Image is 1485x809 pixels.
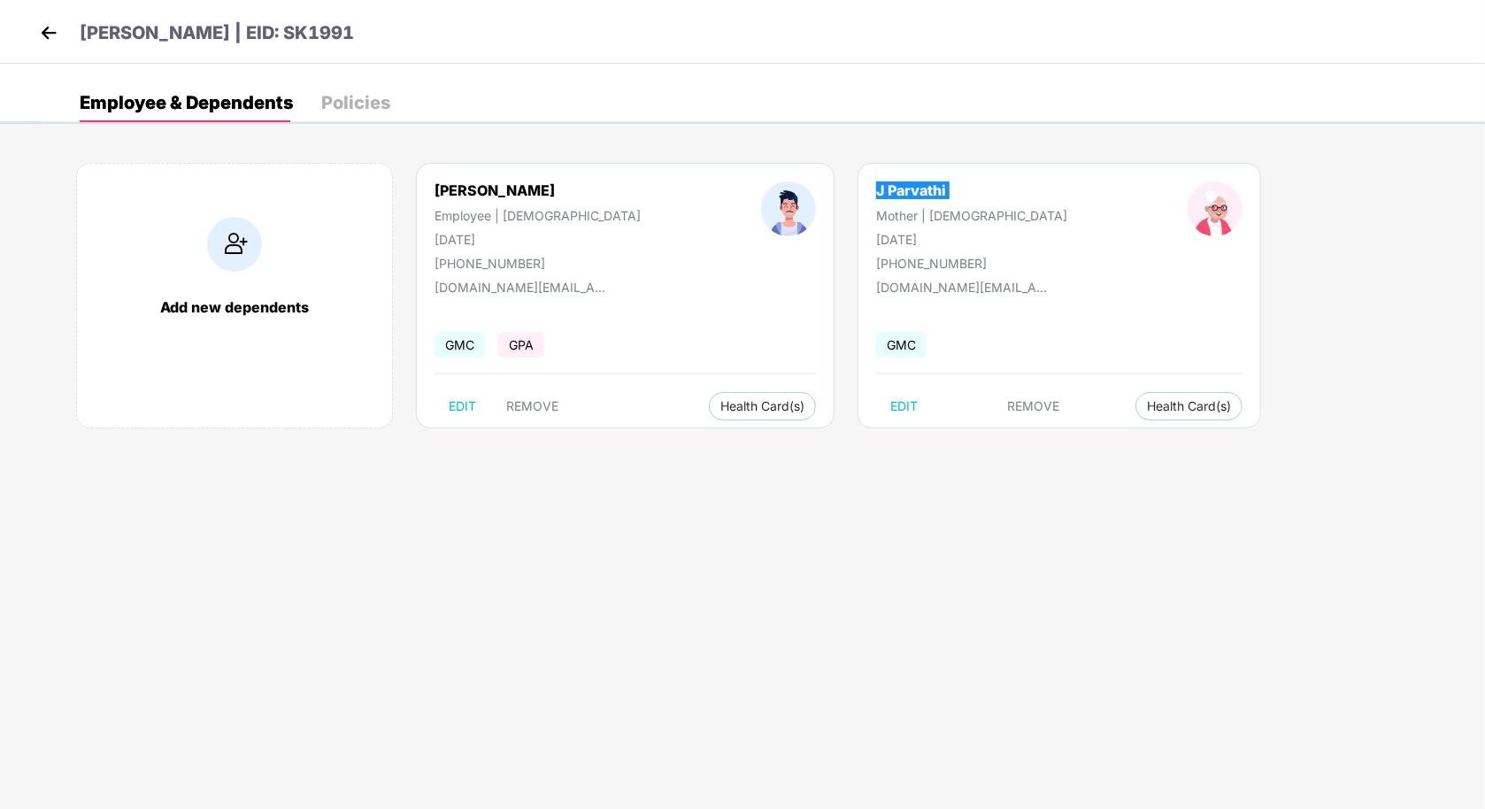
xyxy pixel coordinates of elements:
[321,94,390,112] div: Policies
[876,332,927,358] span: GMC
[876,181,1067,199] div: J Parvathi
[761,181,816,236] img: profileImage
[435,332,485,358] span: GMC
[35,19,62,46] img: back
[994,392,1074,420] button: REMOVE
[80,94,293,112] div: Employee & Dependents
[876,208,1067,223] div: Mother | [DEMOGRAPHIC_DATA]
[506,399,558,413] span: REMOVE
[1147,402,1231,411] span: Health Card(s)
[207,217,262,272] img: addIcon
[890,399,918,413] span: EDIT
[876,256,1067,271] div: [PHONE_NUMBER]
[720,402,804,411] span: Health Card(s)
[435,392,490,420] button: EDIT
[876,280,1053,295] div: [DOMAIN_NAME][EMAIL_ADDRESS][DOMAIN_NAME]
[1135,392,1243,420] button: Health Card(s)
[1188,181,1243,236] img: profileImage
[435,208,641,223] div: Employee | [DEMOGRAPHIC_DATA]
[492,392,573,420] button: REMOVE
[709,392,816,420] button: Health Card(s)
[1008,399,1060,413] span: REMOVE
[95,298,374,316] div: Add new dependents
[435,232,641,247] div: [DATE]
[435,280,612,295] div: [DOMAIN_NAME][EMAIL_ADDRESS][DOMAIN_NAME]
[80,19,354,47] p: [PERSON_NAME] | EID: SK1991
[498,332,544,358] span: GPA
[876,232,1067,247] div: [DATE]
[449,399,476,413] span: EDIT
[435,181,641,199] div: [PERSON_NAME]
[876,392,932,420] button: EDIT
[435,256,641,271] div: [PHONE_NUMBER]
